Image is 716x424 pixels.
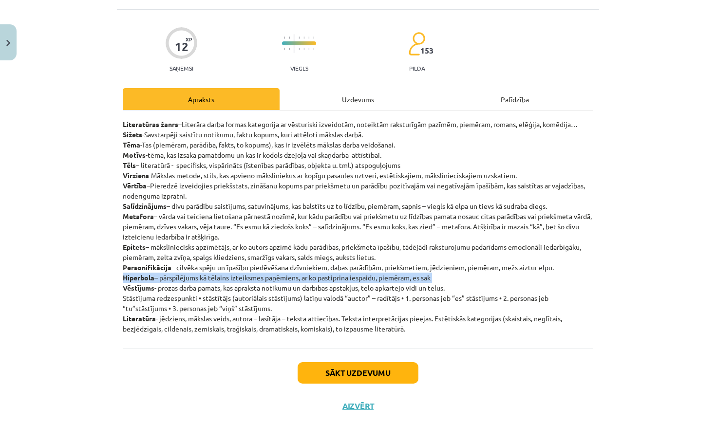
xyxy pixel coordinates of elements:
img: icon-short-line-57e1e144782c952c97e751825c79c345078a6d821885a25fce030b3d8c18986b.svg [303,37,304,39]
img: icon-close-lesson-0947bae3869378f0d4975bcd49f059093ad1ed9edebbc8119c70593378902aed.svg [6,40,10,46]
strong: Literatūra [123,314,156,323]
img: icon-long-line-d9ea69661e0d244f92f715978eff75569469978d946b2353a9bb055b3ed8787d.svg [294,34,295,53]
button: Sākt uzdevumu [298,362,418,384]
strong: Personifikācija [123,263,171,272]
strong: Virziens [123,171,149,180]
strong: Vēstījums [123,283,154,292]
div: Uzdevums [280,88,436,110]
span: 153 [420,46,433,55]
button: Aizvērt [339,401,377,411]
img: icon-short-line-57e1e144782c952c97e751825c79c345078a6d821885a25fce030b3d8c18986b.svg [299,48,300,50]
strong: Metafora [123,212,154,221]
p: –Literāra darba formas kategorija ar vēsturiski izveidotām, noteiktām raksturīgām pazīmēm, piemēr... [123,119,593,334]
img: icon-short-line-57e1e144782c952c97e751825c79c345078a6d821885a25fce030b3d8c18986b.svg [289,48,290,50]
strong: Sižets [123,130,142,139]
span: XP [186,37,192,42]
img: students-c634bb4e5e11cddfef0936a35e636f08e4e9abd3cc4e673bd6f9a4125e45ecb1.svg [408,32,425,56]
strong: Tēls [123,161,136,169]
strong: Vērtība [123,181,147,190]
div: Apraksts [123,88,280,110]
strong: Hiperbola [123,273,154,282]
img: icon-short-line-57e1e144782c952c97e751825c79c345078a6d821885a25fce030b3d8c18986b.svg [284,48,285,50]
strong: Salīdzinājums [123,202,167,210]
strong: Literatūras žanrs [123,120,178,129]
strong: Epitets [123,242,146,251]
strong: Tēma [123,140,140,149]
img: icon-short-line-57e1e144782c952c97e751825c79c345078a6d821885a25fce030b3d8c18986b.svg [308,37,309,39]
p: Saņemsi [166,65,197,72]
div: 12 [175,40,188,54]
img: icon-short-line-57e1e144782c952c97e751825c79c345078a6d821885a25fce030b3d8c18986b.svg [313,37,314,39]
p: pilda [409,65,425,72]
img: icon-short-line-57e1e144782c952c97e751825c79c345078a6d821885a25fce030b3d8c18986b.svg [308,48,309,50]
div: Palīdzība [436,88,593,110]
img: icon-short-line-57e1e144782c952c97e751825c79c345078a6d821885a25fce030b3d8c18986b.svg [289,37,290,39]
img: icon-short-line-57e1e144782c952c97e751825c79c345078a6d821885a25fce030b3d8c18986b.svg [313,48,314,50]
img: icon-short-line-57e1e144782c952c97e751825c79c345078a6d821885a25fce030b3d8c18986b.svg [284,37,285,39]
img: icon-short-line-57e1e144782c952c97e751825c79c345078a6d821885a25fce030b3d8c18986b.svg [299,37,300,39]
img: icon-short-line-57e1e144782c952c97e751825c79c345078a6d821885a25fce030b3d8c18986b.svg [303,48,304,50]
strong: Motīvs [123,150,146,159]
p: Viegls [290,65,308,72]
